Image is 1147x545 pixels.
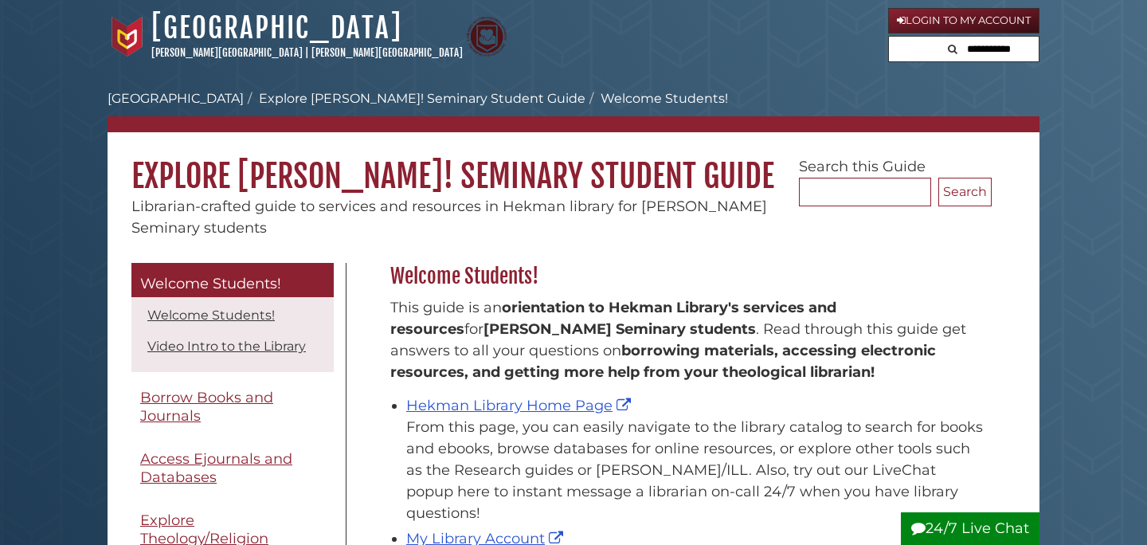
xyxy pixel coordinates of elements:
[140,389,273,425] span: Borrow Books and Journals
[467,17,507,57] img: Calvin Theological Seminary
[108,17,147,57] img: Calvin University
[131,263,334,298] a: Welcome Students!
[390,299,966,381] span: This guide is an for . Read through this guide get answers to all your questions on
[151,10,402,45] a: [GEOGRAPHIC_DATA]
[108,89,1039,132] nav: breadcrumb
[901,512,1039,545] button: 24/7 Live Chat
[390,342,936,381] b: borrowing materials, accessing electronic resources, and getting more help from your theological ...
[140,275,281,292] span: Welcome Students!
[943,37,962,58] button: Search
[305,46,309,59] span: |
[108,91,244,106] a: [GEOGRAPHIC_DATA]
[151,46,303,59] a: [PERSON_NAME][GEOGRAPHIC_DATA]
[406,397,635,414] a: Hekman Library Home Page
[382,264,992,289] h2: Welcome Students!
[311,46,463,59] a: [PERSON_NAME][GEOGRAPHIC_DATA]
[585,89,728,108] li: Welcome Students!
[131,380,334,433] a: Borrow Books and Journals
[131,441,334,495] a: Access Ejournals and Databases
[406,417,984,524] div: From this page, you can easily navigate to the library catalog to search for books and ebooks, br...
[259,91,585,106] a: Explore [PERSON_NAME]! Seminary Student Guide
[147,308,275,323] a: Welcome Students!
[147,339,306,354] a: Video Intro to the Library
[140,450,292,486] span: Access Ejournals and Databases
[888,8,1039,33] a: Login to My Account
[390,299,836,338] strong: orientation to Hekman Library's services and resources
[948,44,957,54] i: Search
[108,132,1039,196] h1: Explore [PERSON_NAME]! Seminary Student Guide
[938,178,992,206] button: Search
[131,198,767,237] span: Librarian-crafted guide to services and resources in Hekman library for [PERSON_NAME] Seminary st...
[483,320,756,338] strong: [PERSON_NAME] Seminary students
